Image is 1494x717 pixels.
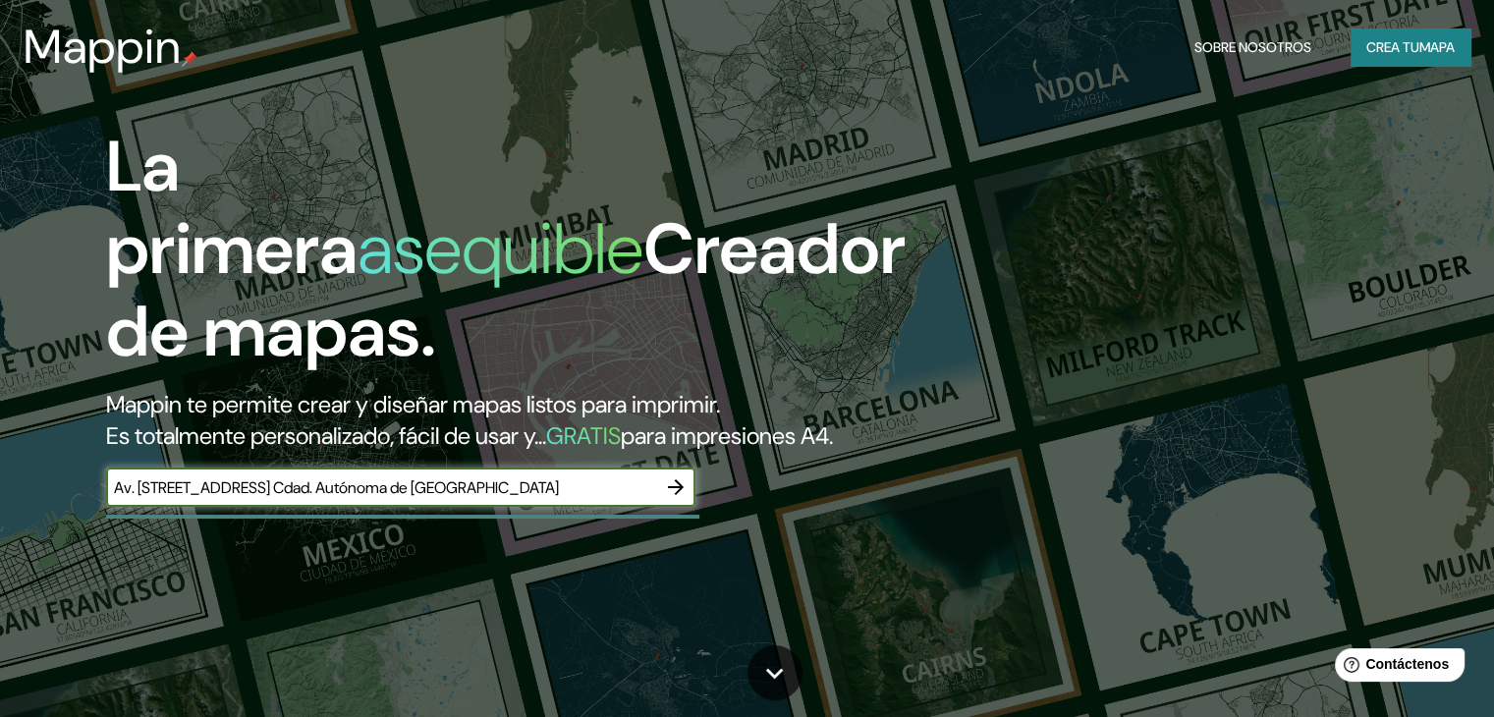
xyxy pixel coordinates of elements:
button: Crea tumapa [1351,28,1470,66]
button: Sobre nosotros [1187,28,1319,66]
font: Creador de mapas. [106,203,906,377]
font: Mappin [24,16,182,78]
font: mapa [1419,38,1455,56]
font: La primera [106,121,358,295]
font: Mappin te permite crear y diseñar mapas listos para imprimir. [106,389,720,419]
font: Crea tu [1366,38,1419,56]
font: para impresiones A4. [621,420,833,451]
font: Es totalmente personalizado, fácil de usar y... [106,420,546,451]
font: Sobre nosotros [1194,38,1311,56]
input: Elige tu lugar favorito [106,476,656,499]
iframe: Lanzador de widgets de ayuda [1319,640,1472,695]
img: pin de mapeo [182,51,197,67]
font: asequible [358,203,643,295]
font: GRATIS [546,420,621,451]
